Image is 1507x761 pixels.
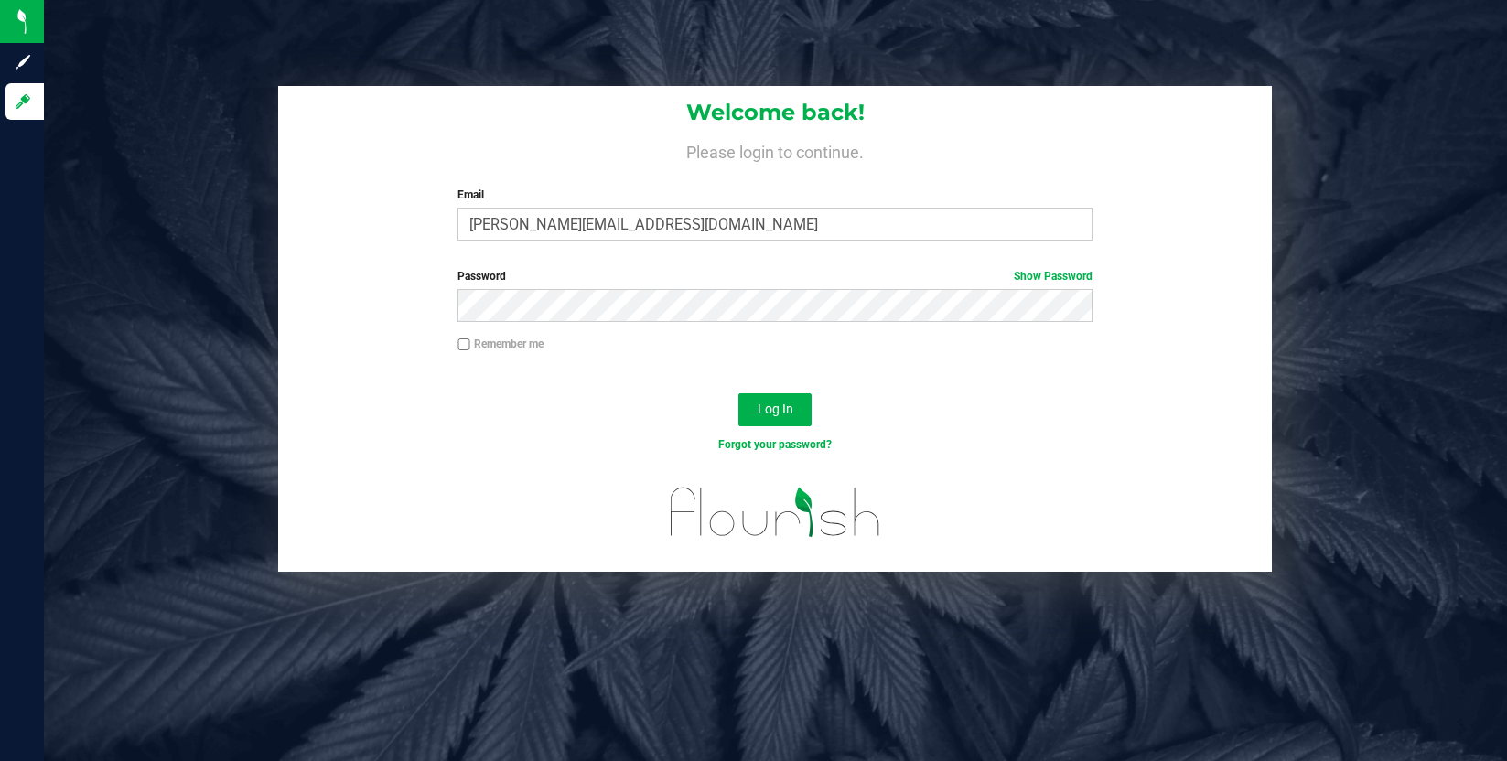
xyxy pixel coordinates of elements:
[457,338,470,351] input: Remember me
[718,438,832,451] a: Forgot your password?
[278,139,1272,161] h4: Please login to continue.
[651,472,899,552] img: flourish_logo.svg
[457,336,544,352] label: Remember me
[457,270,506,283] span: Password
[14,92,32,111] inline-svg: Log in
[278,101,1272,124] h1: Welcome back!
[758,402,793,416] span: Log In
[14,53,32,71] inline-svg: Sign up
[457,187,1093,203] label: Email
[1014,270,1093,283] a: Show Password
[738,393,812,426] button: Log In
